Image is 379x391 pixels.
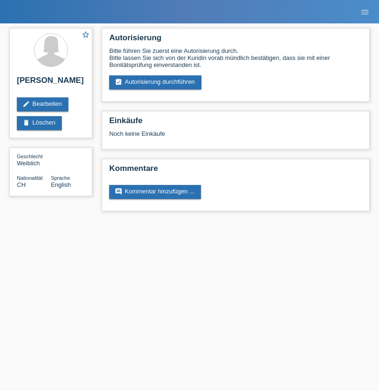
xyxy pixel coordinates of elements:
[109,164,362,178] h2: Kommentare
[17,116,62,130] a: deleteLöschen
[115,78,122,86] i: assignment_turned_in
[356,9,374,15] a: menu
[109,130,362,144] div: Noch keine Einkäufe
[22,100,30,108] i: edit
[109,116,362,130] h2: Einkäufe
[17,153,51,167] div: Weiblich
[17,154,43,159] span: Geschlecht
[115,188,122,195] i: comment
[17,181,26,188] span: Schweiz
[17,76,85,90] h2: [PERSON_NAME]
[109,185,201,199] a: commentKommentar hinzufügen ...
[82,30,90,39] i: star_border
[109,47,362,68] div: Bitte führen Sie zuerst eine Autorisierung durch. Bitte lassen Sie sich von der Kundin vorab münd...
[17,175,43,181] span: Nationalität
[17,97,68,111] a: editBearbeiten
[82,30,90,40] a: star_border
[22,119,30,126] i: delete
[109,75,201,89] a: assignment_turned_inAutorisierung durchführen
[360,7,370,17] i: menu
[51,181,71,188] span: English
[51,175,70,181] span: Sprache
[109,33,362,47] h2: Autorisierung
